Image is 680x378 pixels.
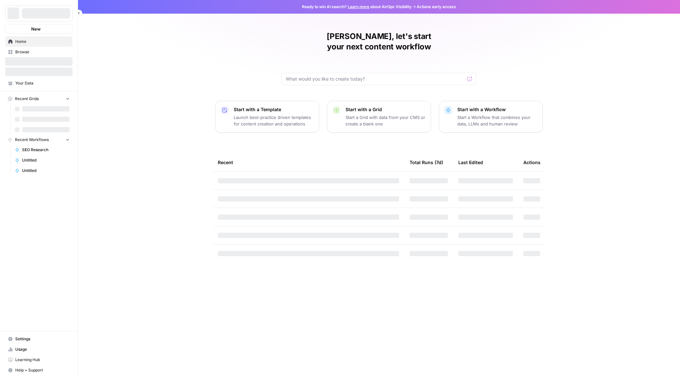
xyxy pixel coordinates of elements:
[22,168,70,174] span: Untitled
[218,153,399,171] div: Recent
[15,80,70,86] span: Your Data
[410,153,443,171] div: Total Runs (7d)
[215,101,319,133] button: Start with a TemplateLaunch best-practice driven templates for content creation and operations
[22,157,70,163] span: Untitled
[346,114,425,127] p: Start a Grid with data from your CMS or create a blank one
[5,135,72,145] button: Recent Workflows
[5,365,72,375] button: Help + Support
[12,145,72,155] a: SEO Research
[5,355,72,365] a: Learning Hub
[5,36,72,47] a: Home
[5,78,72,88] a: Your Data
[15,346,70,352] span: Usage
[302,4,412,10] span: Ready to win AI search? about AirOps Visibility
[15,96,39,102] span: Recent Grids
[234,114,314,127] p: Launch best-practice driven templates for content creation and operations
[15,357,70,363] span: Learning Hub
[457,106,537,113] p: Start with a Workflow
[15,49,70,55] span: Browse
[281,31,477,52] h1: [PERSON_NAME], let's start your next content workflow
[5,334,72,344] a: Settings
[15,336,70,342] span: Settings
[523,153,541,171] div: Actions
[439,101,543,133] button: Start with a WorkflowStart a Workflow that combines your data, LLMs and human review
[5,47,72,57] a: Browse
[348,4,369,9] a: Learn more
[5,344,72,355] a: Usage
[346,106,425,113] p: Start with a Grid
[15,137,49,143] span: Recent Workflows
[417,4,456,10] span: Actions early access
[15,39,70,45] span: Home
[286,76,464,82] input: What would you like to create today?
[5,24,72,34] button: New
[15,367,70,373] span: Help + Support
[31,26,41,32] span: New
[12,155,72,165] a: Untitled
[234,106,314,113] p: Start with a Template
[327,101,431,133] button: Start with a GridStart a Grid with data from your CMS or create a blank one
[22,147,70,153] span: SEO Research
[12,165,72,176] a: Untitled
[5,94,72,104] button: Recent Grids
[457,114,537,127] p: Start a Workflow that combines your data, LLMs and human review
[458,153,483,171] div: Last Edited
